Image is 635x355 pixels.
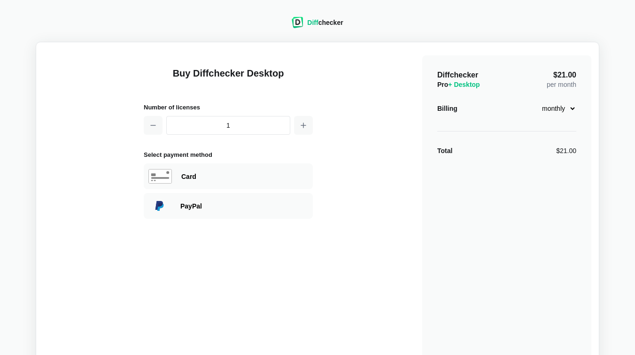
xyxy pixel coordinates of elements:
[437,71,478,79] span: Diffchecker
[307,19,318,26] span: Diff
[166,116,290,135] input: 1
[437,147,452,154] strong: Total
[547,70,576,89] div: per month
[144,163,313,189] div: Paying with Card
[437,81,480,88] span: Pro
[553,71,576,79] span: $21.00
[144,193,313,219] div: Paying with PayPal
[144,67,313,91] h1: Buy Diffchecker Desktop
[180,201,308,211] div: Paying with PayPal
[292,22,343,30] a: Diffchecker logoDiffchecker
[448,81,480,88] span: + Desktop
[181,172,308,181] div: Paying with Card
[556,146,576,155] div: $21.00
[307,18,343,27] div: checker
[437,104,457,113] div: Billing
[292,17,303,28] img: Diffchecker logo
[144,150,313,160] h2: Select payment method
[144,102,313,112] h2: Number of licenses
